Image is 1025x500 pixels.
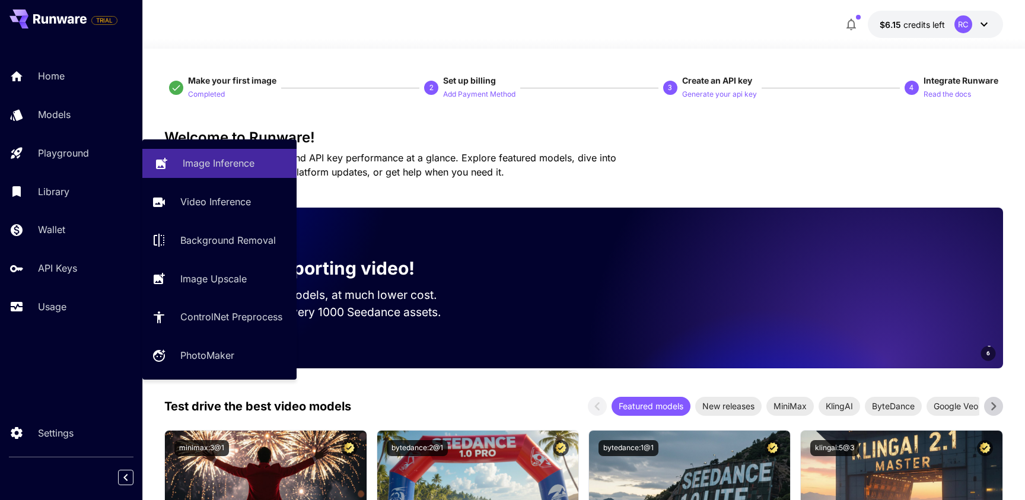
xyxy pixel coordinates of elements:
p: Models [38,107,71,122]
span: Create an API key [682,75,752,85]
p: Run the best video models, at much lower cost. [183,286,460,304]
button: bytedance:2@1 [387,440,448,456]
p: Usage [38,300,66,314]
p: Image Inference [183,156,254,170]
div: $6.1544 [880,18,945,31]
a: ControlNet Preprocess [142,302,297,332]
p: Settings [38,426,74,440]
span: Set up billing [443,75,496,85]
div: Collapse sidebar [127,467,142,488]
p: Image Upscale [180,272,247,286]
button: $6.1544 [868,11,1003,38]
p: 3 [668,82,672,93]
span: credits left [903,20,945,30]
p: Wallet [38,222,65,237]
span: $6.15 [880,20,903,30]
p: Save up to $50 for every 1000 Seedance assets. [183,304,460,321]
p: Completed [188,89,225,100]
p: Add Payment Method [443,89,515,100]
button: Certified Model – Vetted for best performance and includes a commercial license. [553,440,569,456]
a: Video Inference [142,187,297,216]
p: Now supporting video! [217,255,415,282]
span: Make your first image [188,75,276,85]
button: klingai:5@3 [810,440,859,456]
p: Home [38,69,65,83]
button: bytedance:1@1 [599,440,658,456]
p: Background Removal [180,233,276,247]
p: Video Inference [180,195,251,209]
p: Generate your api key [682,89,757,100]
span: New releases [695,400,762,412]
p: Library [38,184,69,199]
span: Check out your usage stats and API key performance at a glance. Explore featured models, dive int... [164,152,616,178]
p: Test drive the best video models [164,397,351,415]
span: MiniMax [766,400,814,412]
div: RC [954,15,972,33]
span: 6 [986,349,990,358]
p: 4 [909,82,913,93]
button: Certified Model – Vetted for best performance and includes a commercial license. [341,440,357,456]
span: Integrate Runware [924,75,998,85]
p: Read the docs [924,89,971,100]
span: ByteDance [865,400,922,412]
span: KlingAI [819,400,860,412]
span: Featured models [612,400,690,412]
a: Background Removal [142,226,297,255]
a: PhotoMaker [142,341,297,370]
a: Image Upscale [142,264,297,293]
a: Image Inference [142,149,297,178]
p: ControlNet Preprocess [180,310,282,324]
span: Add your payment card to enable full platform functionality. [91,13,117,27]
button: Certified Model – Vetted for best performance and includes a commercial license. [977,440,993,456]
span: Google Veo [927,400,985,412]
button: Collapse sidebar [118,470,133,485]
span: TRIAL [92,16,117,25]
p: PhotoMaker [180,348,234,362]
h3: Welcome to Runware! [164,129,1003,146]
p: API Keys [38,261,77,275]
button: Certified Model – Vetted for best performance and includes a commercial license. [765,440,781,456]
p: Playground [38,146,89,160]
p: 2 [429,82,434,93]
button: minimax:3@1 [174,440,229,456]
